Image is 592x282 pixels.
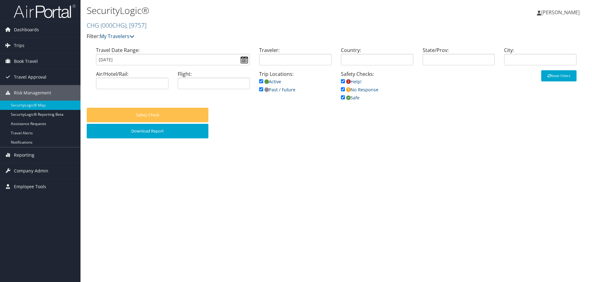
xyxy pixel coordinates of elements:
[87,33,420,41] p: Filter:
[91,46,255,70] div: Travel Date Range:
[100,33,134,40] a: My Travelers
[259,87,295,93] a: Past / Future
[87,21,146,29] a: CHG
[255,70,336,100] div: Trip Locations:
[14,85,51,101] span: Risk Management
[336,70,418,108] div: Safety Checks:
[14,147,34,163] span: Reporting
[541,70,577,81] button: Reset Filters
[14,163,48,179] span: Company Admin
[14,22,39,37] span: Dashboards
[341,79,362,85] a: Help!
[14,69,46,85] span: Travel Approval
[87,108,208,122] button: Safety Check
[87,4,420,17] h1: SecurityLogic®
[537,3,586,22] a: [PERSON_NAME]
[336,46,418,70] div: Country:
[173,70,255,94] div: Flight:
[259,79,281,85] a: Active
[14,54,38,69] span: Book Travel
[14,4,76,19] img: airportal-logo.png
[499,46,581,70] div: City:
[418,46,500,70] div: State/Prov:
[541,9,580,16] span: [PERSON_NAME]
[255,46,336,70] div: Traveler:
[126,21,146,29] span: , [ 9757 ]
[87,124,208,138] button: Download Report
[91,70,173,94] div: Air/Hotel/Rail:
[341,95,359,101] a: Safe
[14,179,46,194] span: Employee Tools
[14,38,24,53] span: Trips
[341,87,378,93] a: No Response
[101,21,126,29] span: ( 000CHG )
